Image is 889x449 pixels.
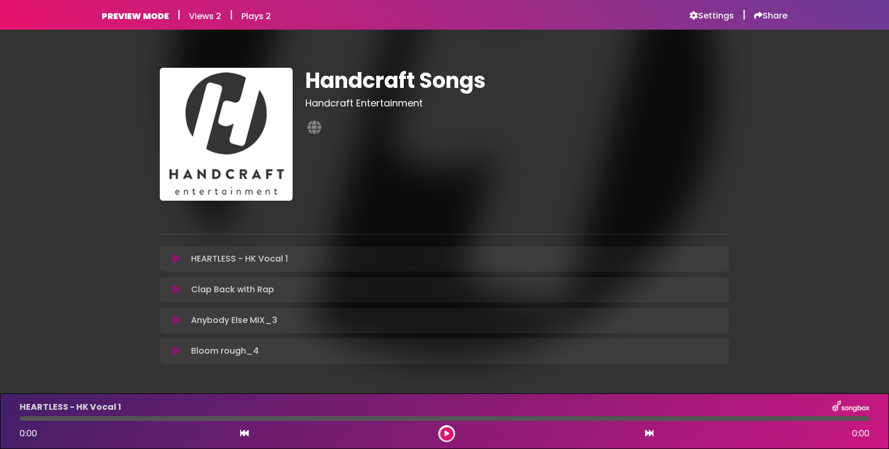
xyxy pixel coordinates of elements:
[191,345,259,357] p: Bloom rough_4
[189,11,221,21] h6: Views 2
[690,11,734,21] a: Settings
[742,8,746,21] h5: |
[20,401,121,414] p: HEARTLESS - HK Vocal 1
[191,253,288,265] p: HEARTLESS - HK Vocal 1
[191,314,277,327] p: Anybody Else MIX_3
[191,283,274,296] p: Clap Back with Rap
[177,8,180,21] h5: |
[754,11,787,21] a: Share
[241,11,271,21] h6: Plays 2
[305,97,729,109] h3: Handcraft Entertainment
[230,8,233,21] h5: |
[102,11,169,21] h6: PREVIEW MODE
[305,68,729,93] h1: Handcraft Songs
[160,68,293,201] img: YmarSdcVT02vtbmQ10Kd
[832,400,869,414] img: songbox-logo-white.png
